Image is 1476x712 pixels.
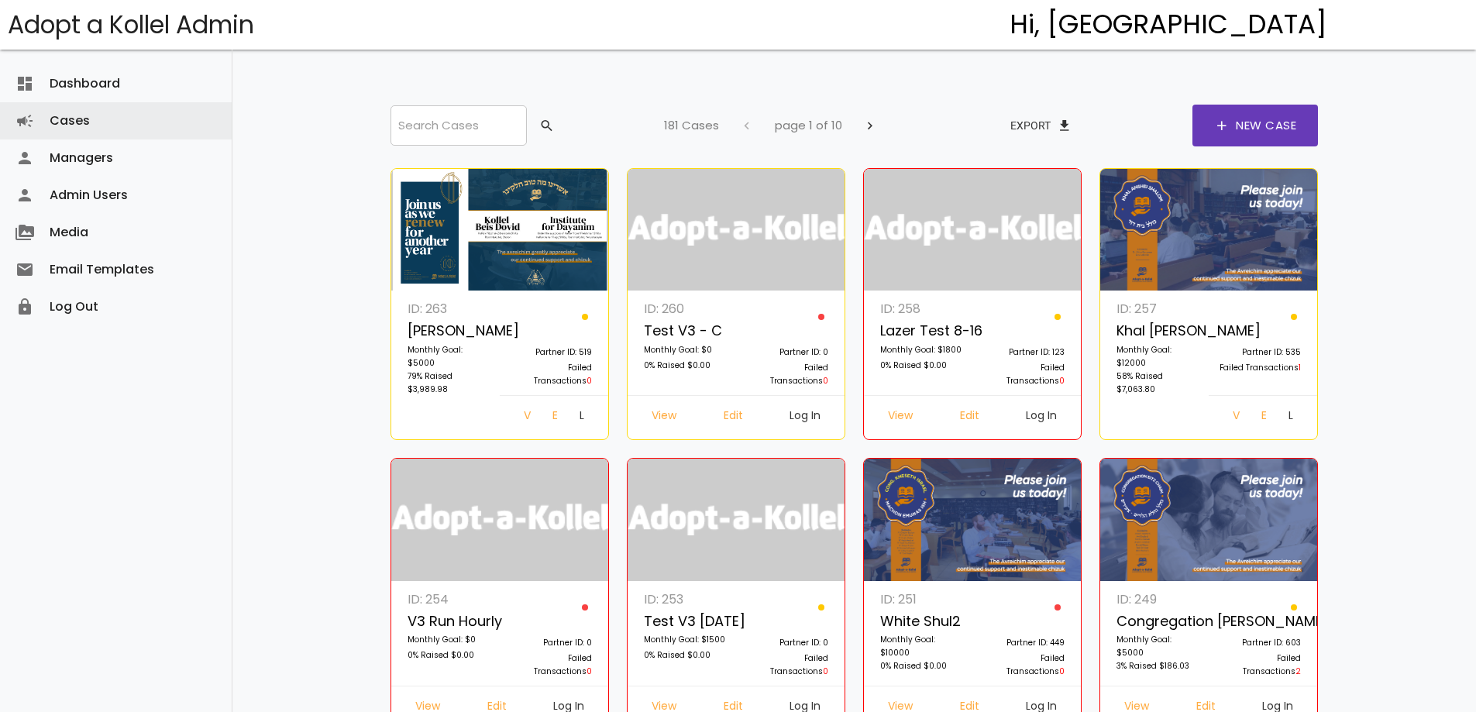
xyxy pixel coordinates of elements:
[540,404,568,432] a: Edit
[399,589,500,686] a: ID: 254 v3 run hourly Monthly Goal: $0 0% Raised $0.00
[1057,112,1072,139] span: file_download
[745,636,828,652] p: Partner ID: 0
[880,359,964,374] p: 0% Raised $0.00
[981,652,1065,678] p: Failed Transactions
[1116,589,1200,610] p: ID: 249
[880,589,964,610] p: ID: 251
[880,659,964,675] p: 0% Raised $0.00
[1116,343,1200,370] p: Monthly Goal: $12000
[587,666,592,677] span: 0
[635,589,736,686] a: ID: 253 Test V3 [DATE] Monthly Goal: $1500 0% Raised $0.00
[1217,652,1301,678] p: Failed Transactions
[15,214,34,251] i: perm_media
[745,361,828,387] p: Failed Transactions
[15,65,34,102] i: dashboard
[527,112,564,139] button: search
[408,610,491,634] p: v3 run hourly
[644,648,728,664] p: 0% Raised $0.00
[745,346,828,361] p: Partner ID: 0
[880,633,964,659] p: Monthly Goal: $10000
[644,343,728,359] p: Monthly Goal: $0
[880,298,964,319] p: ID: 258
[1220,404,1249,432] a: View
[880,610,964,634] p: White Shul2
[1108,298,1209,404] a: ID: 257 Khal [PERSON_NAME] Monthly Goal: $12000 58% Raised $7,063.80
[1116,298,1200,319] p: ID: 257
[1116,633,1200,659] p: Monthly Goal: $5000
[567,404,597,432] a: Log In
[1059,375,1065,387] span: 0
[876,404,925,432] a: View
[391,459,609,581] img: logonobg.png
[1209,589,1309,686] a: Partner ID: 603 Failed Transactions2
[408,343,491,370] p: Monthly Goal: $5000
[408,319,491,343] p: [PERSON_NAME]
[1209,298,1309,395] a: Partner ID: 535 Failed Transactions1
[872,589,972,686] a: ID: 251 White Shul2 Monthly Goal: $10000 0% Raised $0.00
[1192,105,1318,146] a: addNew Case
[736,298,837,395] a: Partner ID: 0 Failed Transactions0
[511,404,540,432] a: View
[972,298,1073,395] a: Partner ID: 123 Failed Transactions0
[408,589,491,610] p: ID: 254
[408,648,491,664] p: 0% Raised $0.00
[948,404,992,432] a: Edit
[15,139,34,177] i: person
[711,404,755,432] a: Edit
[15,288,34,325] i: lock
[639,404,689,432] a: View
[1217,361,1301,377] p: Failed Transactions
[644,359,728,374] p: 0% Raised $0.00
[539,112,555,139] span: search
[872,298,972,395] a: ID: 258 Lazer Test 8-16 Monthly Goal: $1800 0% Raised $0.00
[880,319,964,343] p: Lazer Test 8-16
[1276,404,1306,432] a: Log In
[1116,370,1200,396] p: 58% Raised $7,063.80
[850,112,890,139] button: chevron_right
[500,589,600,686] a: Partner ID: 0 Failed Transactions0
[1249,404,1277,432] a: Edit
[644,319,728,343] p: Test v3 - c
[1299,362,1301,373] span: 1
[15,177,34,214] i: person
[500,298,600,395] a: Partner ID: 519 Failed Transactions0
[981,346,1065,361] p: Partner ID: 123
[1116,319,1200,343] p: Khal [PERSON_NAME]
[972,589,1073,686] a: Partner ID: 449 Failed Transactions0
[1217,636,1301,652] p: Partner ID: 603
[408,298,491,319] p: ID: 263
[1214,105,1230,146] span: add
[508,361,592,387] p: Failed Transactions
[1116,659,1200,675] p: 3% Raised $186.03
[508,636,592,652] p: Partner ID: 0
[628,459,845,581] img: logonobg.png
[15,102,34,139] i: campaign
[1295,666,1301,677] span: 2
[1010,10,1327,40] h4: Hi, [GEOGRAPHIC_DATA]
[981,361,1065,387] p: Failed Transactions
[664,115,719,136] p: 181 Cases
[736,589,837,686] a: Partner ID: 0 Failed Transactions0
[1100,459,1318,581] img: nqT0rzcf2C.M5AQECmsOx.jpg
[15,251,34,288] i: email
[644,633,728,648] p: Monthly Goal: $1500
[399,298,500,404] a: ID: 263 [PERSON_NAME] Monthly Goal: $5000 79% Raised $3,989.98
[628,169,845,291] img: logonobg.png
[644,589,728,610] p: ID: 253
[1059,666,1065,677] span: 0
[1116,610,1200,634] p: Congregation [PERSON_NAME]
[745,652,828,678] p: Failed Transactions
[1108,589,1209,686] a: ID: 249 Congregation [PERSON_NAME] Monthly Goal: $5000 3% Raised $186.03
[635,298,736,395] a: ID: 260 Test v3 - c Monthly Goal: $0 0% Raised $0.00
[823,375,828,387] span: 0
[864,169,1082,291] img: logonobg.png
[981,636,1065,652] p: Partner ID: 449
[408,633,491,648] p: Monthly Goal: $0
[1217,346,1301,361] p: Partner ID: 535
[880,343,964,359] p: Monthly Goal: $1800
[644,298,728,319] p: ID: 260
[775,115,842,136] p: page 1 of 10
[1100,169,1318,291] img: zYFEr1Um4q.FynfSIG0iD.jpg
[862,112,878,139] span: chevron_right
[823,666,828,677] span: 0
